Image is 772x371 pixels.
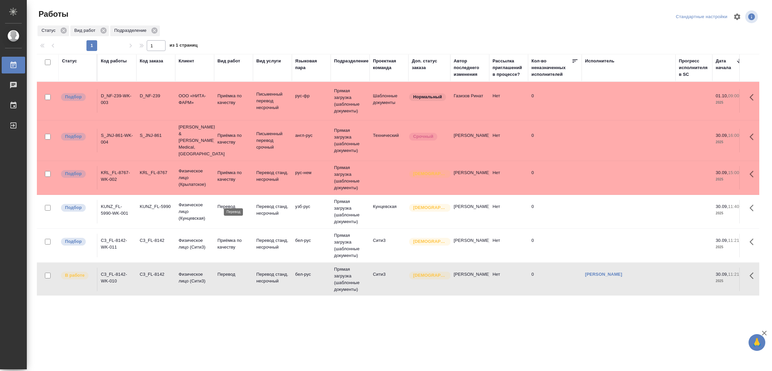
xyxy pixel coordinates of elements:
[728,93,739,98] p: 09:00
[60,203,93,212] div: Можно подбирать исполнителей
[413,238,447,245] p: [DEMOGRAPHIC_DATA]
[370,268,408,291] td: Сити3
[140,132,172,139] div: S_JNJ-861
[493,58,525,78] div: Рассылка приглашений в процессе?
[60,237,93,246] div: Можно подбирать исполнителей
[716,210,743,217] p: 2025
[450,89,489,113] td: Газизов Ринат
[65,238,82,245] p: Подбор
[679,58,709,78] div: Прогресс исполнителя в SC
[256,203,288,217] p: Перевод станд. несрочный
[728,133,739,138] p: 16:00
[728,204,739,209] p: 11:40
[65,204,82,211] p: Подбор
[749,334,765,351] button: 🙏
[716,170,728,175] p: 30.09,
[751,335,763,350] span: 🙏
[489,166,528,190] td: Нет
[373,58,405,71] div: Проектная команда
[65,133,82,140] p: Подбор
[716,99,743,106] p: 2025
[217,203,250,210] p: Перевод
[110,25,160,36] div: Подразделение
[729,9,745,25] span: Настроить таблицу
[746,268,762,284] button: Здесь прячутся важные кнопки
[716,238,728,243] p: 30.09,
[450,166,489,190] td: [PERSON_NAME]
[331,161,370,195] td: Прямая загрузка (шаблонные документы)
[331,124,370,157] td: Прямая загрузка (шаблонные документы)
[65,272,84,279] p: В работе
[38,25,69,36] div: Статус
[728,170,739,175] p: 15:00
[450,129,489,152] td: [PERSON_NAME]
[179,237,211,251] p: Физическое лицо (Сити3)
[746,200,762,216] button: Здесь прячутся важные кнопки
[292,200,331,223] td: узб-рус
[413,94,442,100] p: Нормальный
[716,244,743,251] p: 2025
[62,58,77,64] div: Статус
[114,27,149,34] p: Подразделение
[489,234,528,257] td: Нет
[70,25,109,36] div: Вид работ
[292,166,331,190] td: рус-нем
[179,93,211,106] p: ООО «НИТА-ФАРМ»
[746,129,762,145] button: Здесь прячутся важные кнопки
[716,93,728,98] p: 01.10,
[454,58,486,78] div: Автор последнего изменения
[728,272,739,277] p: 11:21
[98,234,136,257] td: C3_FL-8142-WK-011
[140,169,172,176] div: KRL_FL-8767
[331,195,370,228] td: Прямая загрузка (шаблонные документы)
[101,58,127,64] div: Код работы
[370,200,408,223] td: Кунцевская
[140,93,172,99] div: D_NF-239
[256,271,288,284] p: Перевод станд. несрочный
[140,58,163,64] div: Код заказа
[217,169,250,183] p: Приёмка по качеству
[716,133,728,138] p: 30.09,
[256,58,281,64] div: Вид услуги
[292,234,331,257] td: бел-рус
[728,238,739,243] p: 11:21
[98,129,136,152] td: S_JNJ-861-WK-004
[716,139,743,146] p: 2025
[60,169,93,178] div: Можно подбирать исполнителей
[295,58,327,71] div: Языковая пара
[98,268,136,291] td: C3_FL-8142-WK-010
[65,94,82,100] p: Подбор
[716,204,728,209] p: 30.09,
[217,132,250,146] p: Приёмка по качеству
[489,89,528,113] td: Нет
[98,166,136,190] td: KRL_FL-8767-WK-002
[450,234,489,257] td: [PERSON_NAME]
[413,133,433,140] p: Срочный
[528,234,582,257] td: 0
[528,200,582,223] td: 0
[489,200,528,223] td: Нет
[42,27,58,34] p: Статус
[140,237,172,244] div: C3_FL-8142
[140,203,172,210] div: KUNZ_FL-5990
[716,278,743,284] p: 2025
[585,272,622,277] a: [PERSON_NAME]
[256,130,288,151] p: Письменный перевод срочный
[331,263,370,296] td: Прямая загрузка (шаблонные документы)
[179,58,194,64] div: Клиент
[334,58,369,64] div: Подразделение
[370,234,408,257] td: Сити3
[179,124,211,157] p: [PERSON_NAME] & [PERSON_NAME] Medical, [GEOGRAPHIC_DATA]
[528,129,582,152] td: 0
[331,84,370,118] td: Прямая загрузка (шаблонные документы)
[745,10,759,23] span: Посмотреть информацию
[98,89,136,113] td: D_NF-239-WK-003
[746,166,762,182] button: Здесь прячутся важные кнопки
[256,169,288,183] p: Перевод станд. несрочный
[292,268,331,291] td: бел-рус
[674,12,729,22] div: split button
[217,271,250,278] p: Перевод
[746,89,762,105] button: Здесь прячутся важные кнопки
[217,237,250,251] p: Приёмка по качеству
[256,91,288,111] p: Письменный перевод несрочный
